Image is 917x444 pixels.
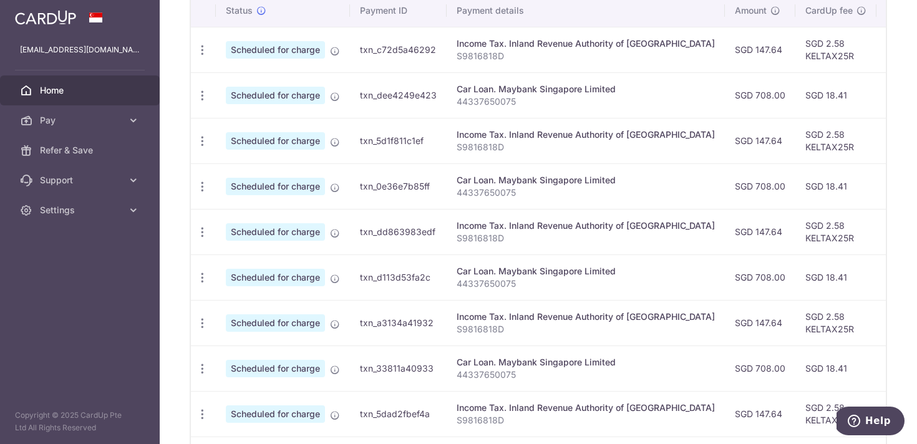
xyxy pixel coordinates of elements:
td: SGD 2.58 KELTAX25R [795,27,876,72]
div: Income Tax. Inland Revenue Authority of [GEOGRAPHIC_DATA] [457,402,715,414]
td: txn_5d1f811c1ef [350,118,447,163]
p: S9816818D [457,141,715,153]
iframe: Opens a widget where you can find more information [837,407,905,438]
span: Scheduled for charge [226,178,325,195]
td: SGD 708.00 [725,254,795,300]
span: Settings [40,204,122,216]
span: Scheduled for charge [226,87,325,104]
td: txn_5dad2fbef4a [350,391,447,437]
div: Income Tax. Inland Revenue Authority of [GEOGRAPHIC_DATA] [457,128,715,141]
td: SGD 2.58 KELTAX25R [795,118,876,163]
span: Amount [735,4,767,17]
td: SGD 147.64 [725,209,795,254]
span: Support [40,174,122,186]
span: Pay [40,114,122,127]
td: SGD 147.64 [725,118,795,163]
span: Refer & Save [40,144,122,157]
td: txn_33811a40933 [350,345,447,391]
p: S9816818D [457,323,715,335]
td: SGD 2.58 KELTAX25R [795,209,876,254]
td: SGD 708.00 [725,345,795,391]
p: 44337650075 [457,277,715,290]
td: txn_0e36e7b85ff [350,163,447,209]
div: Car Loan. Maybank Singapore Limited [457,174,715,186]
td: SGD 18.41 [795,72,876,118]
span: CardUp fee [805,4,853,17]
td: SGD 2.58 KELTAX25R [795,300,876,345]
p: S9816818D [457,414,715,427]
div: Car Loan. Maybank Singapore Limited [457,356,715,369]
td: SGD 147.64 [725,391,795,437]
td: txn_c72d5a46292 [350,27,447,72]
div: Income Tax. Inland Revenue Authority of [GEOGRAPHIC_DATA] [457,220,715,232]
td: SGD 2.58 KELTAX25R [795,391,876,437]
p: 44337650075 [457,95,715,108]
td: txn_dee4249e423 [350,72,447,118]
div: Income Tax. Inland Revenue Authority of [GEOGRAPHIC_DATA] [457,311,715,323]
p: 44337650075 [457,186,715,199]
td: SGD 18.41 [795,254,876,300]
span: Status [226,4,253,17]
span: Scheduled for charge [226,223,325,241]
td: txn_d113d53fa2c [350,254,447,300]
p: 44337650075 [457,369,715,381]
td: SGD 147.64 [725,300,795,345]
span: Scheduled for charge [226,41,325,59]
span: Home [40,84,122,97]
span: Scheduled for charge [226,132,325,150]
td: SGD 18.41 [795,163,876,209]
td: txn_a3134a41932 [350,300,447,345]
td: SGD 18.41 [795,345,876,391]
p: S9816818D [457,232,715,244]
span: Scheduled for charge [226,314,325,332]
div: Car Loan. Maybank Singapore Limited [457,265,715,277]
td: SGD 708.00 [725,163,795,209]
p: [EMAIL_ADDRESS][DOMAIN_NAME] [20,44,140,56]
td: SGD 147.64 [725,27,795,72]
td: SGD 708.00 [725,72,795,118]
span: Scheduled for charge [226,405,325,423]
p: S9816818D [457,50,715,62]
div: Car Loan. Maybank Singapore Limited [457,83,715,95]
img: CardUp [15,10,76,25]
td: txn_dd863983edf [350,209,447,254]
span: Scheduled for charge [226,360,325,377]
span: Scheduled for charge [226,269,325,286]
div: Income Tax. Inland Revenue Authority of [GEOGRAPHIC_DATA] [457,37,715,50]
